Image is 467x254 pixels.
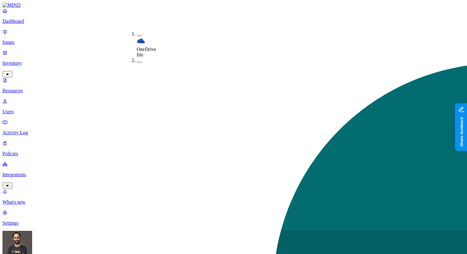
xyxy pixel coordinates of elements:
[2,189,465,205] a: What's new
[2,19,465,24] p: Dashboard
[2,109,465,115] p: Users
[2,130,465,135] p: Activity Log
[2,60,465,66] p: Inventory
[137,37,145,45] img: onedrive
[2,220,465,226] p: Settings
[2,88,465,94] p: Resources
[2,172,465,177] p: Integrations
[2,40,465,45] p: Issues
[2,119,465,135] a: Activity Log
[2,2,465,8] a: MIND
[2,151,465,156] p: Policies
[137,47,156,57] span: OneDrive file
[2,140,465,156] a: Policies
[2,2,21,8] img: MIND
[2,98,465,115] a: Users
[2,8,465,24] a: Dashboard
[2,77,465,94] a: Resources
[2,199,465,205] p: What's new
[2,29,465,45] a: Issues
[2,161,465,188] a: Integrations
[2,50,465,77] a: Inventory
[2,210,465,226] a: Settings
